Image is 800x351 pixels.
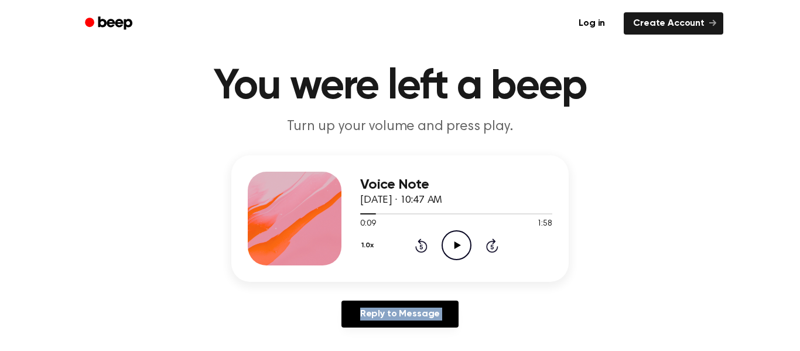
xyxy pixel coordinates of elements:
[175,117,625,137] p: Turn up your volume and press play.
[360,218,375,230] span: 0:09
[567,10,617,37] a: Log in
[77,12,143,35] a: Beep
[100,66,700,108] h1: You were left a beep
[360,177,552,193] h3: Voice Note
[624,12,723,35] a: Create Account
[341,301,459,328] a: Reply to Message
[360,195,442,206] span: [DATE] · 10:47 AM
[360,236,378,255] button: 1.0x
[537,218,552,230] span: 1:58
